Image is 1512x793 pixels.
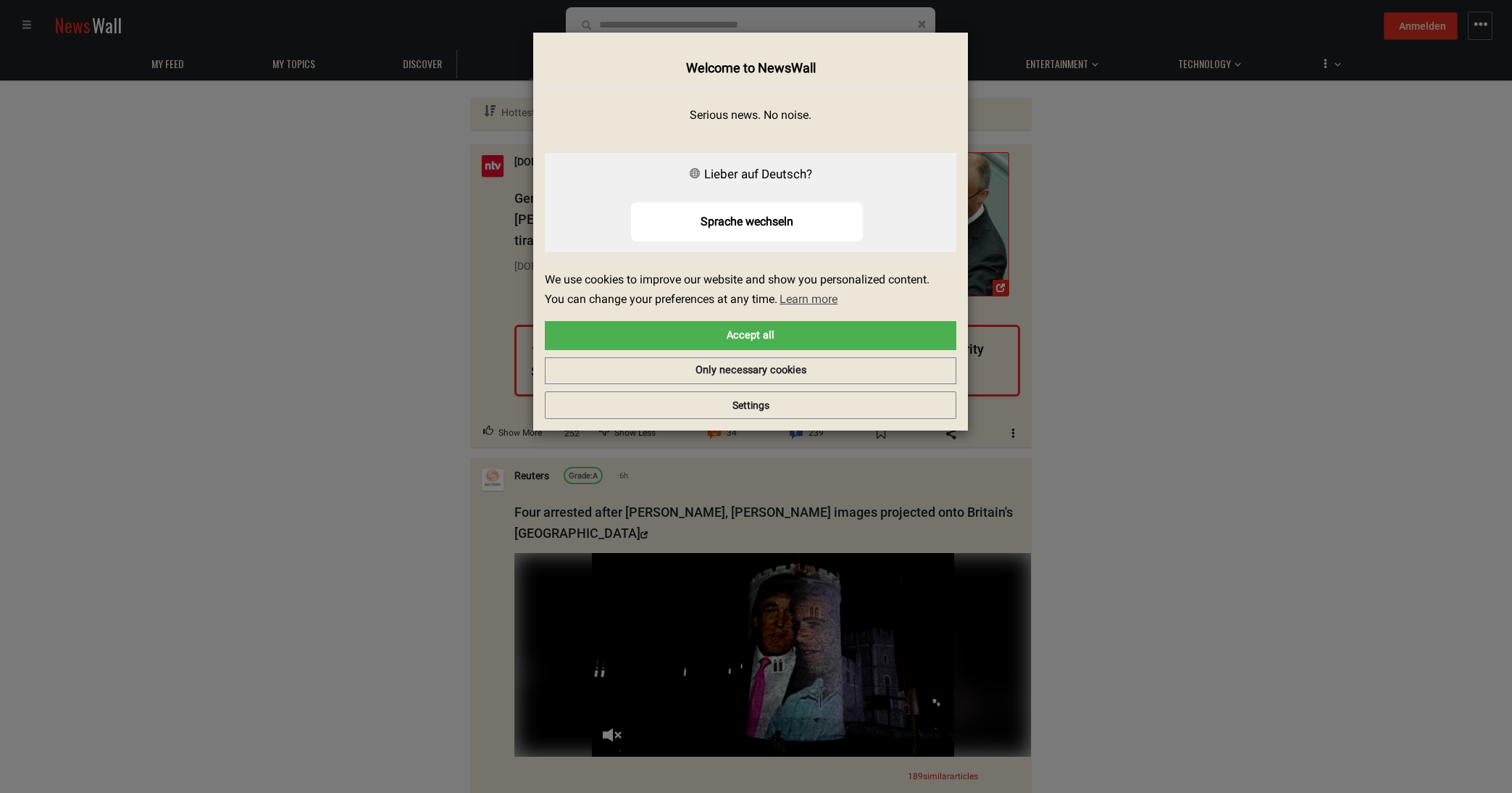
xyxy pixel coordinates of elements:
[545,107,956,124] p: Serious news. No noise.
[545,391,956,419] button: Settings
[545,271,956,384] div: cookieconsent
[777,288,840,310] a: learn more about cookies
[631,202,863,241] button: Sprache wechseln
[545,321,956,350] a: allow cookies
[545,357,956,385] a: deny cookies
[545,59,956,78] h4: Welcome to NewsWall
[545,271,945,310] span: We use cookies to improve our website and show you personalized content. You can change your pref...
[545,164,956,185] div: Lieber auf Deutsch?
